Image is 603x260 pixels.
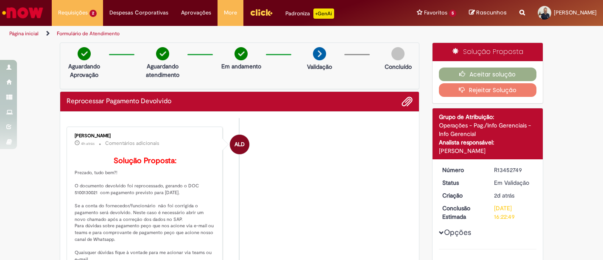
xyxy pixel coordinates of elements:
[439,121,537,138] div: Operações - Pag./Info Gerenciais - Info Gerencial
[1,4,45,21] img: ServiceNow
[439,83,537,97] button: Rejeitar Solução
[436,178,488,187] dt: Status
[449,10,456,17] span: 5
[81,141,95,146] span: 4h atrás
[58,8,88,17] span: Requisições
[391,47,405,60] img: img-circle-grey.png
[250,6,273,19] img: click_logo_yellow_360x200.png
[81,141,95,146] time: 29/08/2025 08:19:18
[9,30,39,37] a: Página inicial
[234,47,248,60] img: check-circle-green.png
[109,8,168,17] span: Despesas Corporativas
[89,10,97,17] span: 2
[230,135,249,154] div: Andressa Luiza Da Silva
[313,8,334,19] p: +GenAi
[436,204,488,221] dt: Conclusão Estimada
[6,26,396,42] ul: Trilhas de página
[142,62,183,79] p: Aguardando atendimento
[476,8,507,17] span: Rascunhos
[494,166,533,174] div: R13452749
[234,134,245,155] span: ALD
[114,156,176,166] b: Solução Proposta:
[439,138,537,147] div: Analista responsável:
[433,43,543,61] div: Solução Proposta
[78,47,91,60] img: check-circle-green.png
[554,9,597,16] span: [PERSON_NAME]
[156,47,169,60] img: check-circle-green.png
[105,140,159,147] small: Comentários adicionais
[313,47,326,60] img: arrow-next.png
[67,98,171,105] h2: Reprocessar Pagamento Devolvido Histórico de tíquete
[494,178,533,187] div: Em Validação
[285,8,334,19] div: Padroniza
[64,62,105,79] p: Aguardando Aprovação
[494,192,514,199] span: 2d atrás
[494,192,514,199] time: 27/08/2025 14:22:44
[439,68,537,81] button: Aceitar solução
[469,9,507,17] a: Rascunhos
[424,8,447,17] span: Favoritos
[494,204,533,221] div: [DATE] 16:22:49
[57,30,120,37] a: Formulário de Atendimento
[494,191,533,200] div: 27/08/2025 14:22:44
[436,191,488,200] dt: Criação
[385,62,412,71] p: Concluído
[75,133,216,138] div: [PERSON_NAME]
[307,62,332,71] p: Validação
[181,8,211,17] span: Aprovações
[224,8,237,17] span: More
[439,147,537,155] div: [PERSON_NAME]
[402,96,413,107] button: Adicionar anexos
[221,62,261,71] p: Em andamento
[439,113,537,121] div: Grupo de Atribuição:
[436,166,488,174] dt: Número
